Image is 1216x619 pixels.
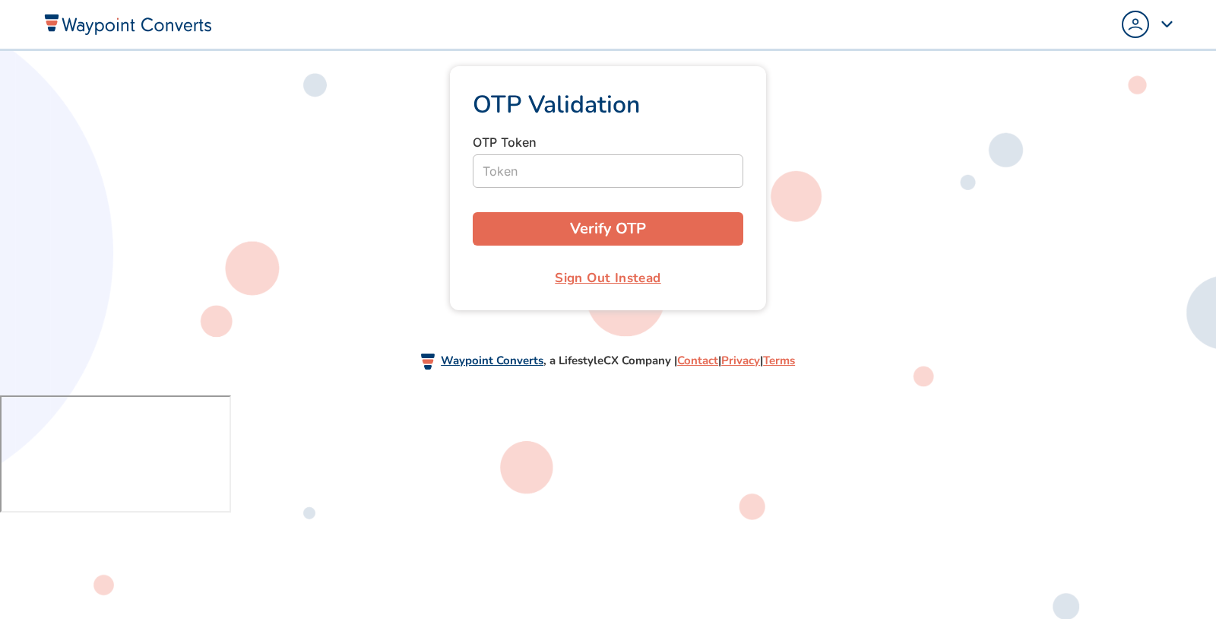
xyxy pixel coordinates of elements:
h1: OTP Validation [473,89,743,121]
a: Contact [677,353,718,368]
img: Waypoint Converts Logo [42,13,212,35]
a: Waypoint Converts [441,353,543,368]
input: Token [473,154,743,188]
a: Privacy [721,353,760,368]
img: Waypoint Converts [421,354,435,370]
div: | | [677,350,795,371]
div: Popover trigger [1122,11,1174,38]
a: Terms [763,353,795,368]
button: Verify OTP [473,212,743,246]
img: user-profile-1.png [1123,12,1148,37]
div: , a LifestyleCX Company | [122,325,1094,395]
label: OTP Token [473,133,537,151]
a: Sign Out Instead [555,269,660,287]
